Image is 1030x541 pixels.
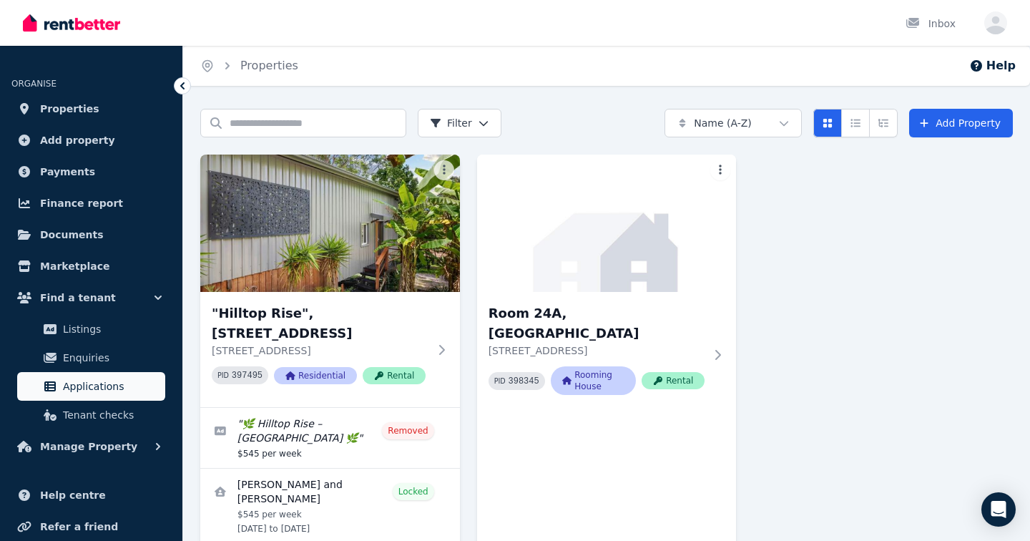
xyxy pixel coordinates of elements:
a: Edit listing: 🌿 Hilltop Rise – Mooloolah Valley 🌿 [200,408,460,468]
span: Filter [430,116,472,130]
small: PID [494,377,506,385]
a: Documents [11,220,171,249]
a: Applications [17,372,165,401]
button: Name (A-Z) [664,109,802,137]
button: Manage Property [11,432,171,461]
span: Rental [363,367,426,384]
span: ORGANISE [11,79,57,89]
code: 397495 [232,371,263,381]
span: Properties [40,100,99,117]
span: Payments [40,163,95,180]
span: Name (A-Z) [694,116,752,130]
a: Add Property [909,109,1013,137]
a: Properties [11,94,171,123]
span: Residential [274,367,357,384]
p: [STREET_ADDRESS] [212,343,428,358]
img: Room 24A, 24 Valley View Rise [477,155,737,292]
a: Payments [11,157,171,186]
a: Tenant checks [17,401,165,429]
button: More options [710,160,730,180]
button: Find a tenant [11,283,171,312]
button: Compact list view [841,109,870,137]
span: Refer a friend [40,518,118,535]
a: Properties [240,59,298,72]
code: 398345 [509,376,539,386]
nav: Breadcrumb [183,46,315,86]
span: Marketplace [40,258,109,275]
span: Documents [40,226,104,243]
small: PID [217,371,229,379]
h3: "Hilltop Rise", [STREET_ADDRESS] [212,303,428,343]
span: Find a tenant [40,289,116,306]
a: Enquiries [17,343,165,372]
span: Rooming House [551,366,636,395]
h3: Room 24A, [GEOGRAPHIC_DATA] [489,303,705,343]
a: Help centre [11,481,171,510]
a: "Hilltop Rise", 24A Valley View Rise, Mooloolah Valley"Hilltop Rise", [STREET_ADDRESS][STREET_ADD... [200,155,460,407]
div: View options [813,109,898,137]
p: [STREET_ADDRESS] [489,343,705,358]
span: Rental [642,372,705,389]
div: Open Intercom Messenger [981,492,1016,527]
span: Tenant checks [63,406,160,424]
img: "Hilltop Rise", 24A Valley View Rise, Mooloolah Valley [200,155,460,292]
button: Filter [418,109,501,137]
a: Listings [17,315,165,343]
a: Refer a friend [11,512,171,541]
div: Inbox [906,16,956,31]
a: Room 24A, 24 Valley View RiseRoom 24A, [GEOGRAPHIC_DATA][STREET_ADDRESS]PID 398345Rooming HouseRe... [477,155,737,418]
span: Manage Property [40,438,137,455]
button: Expanded list view [869,109,898,137]
span: Finance report [40,195,123,212]
button: Card view [813,109,842,137]
img: RentBetter [23,12,120,34]
span: Listings [63,321,160,338]
button: Help [969,57,1016,74]
span: Add property [40,132,115,149]
span: Applications [63,378,160,395]
a: Finance report [11,189,171,218]
a: Marketplace [11,252,171,281]
span: Enquiries [63,349,160,366]
span: Help centre [40,487,106,504]
button: More options [434,160,454,180]
a: Add property [11,126,171,155]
